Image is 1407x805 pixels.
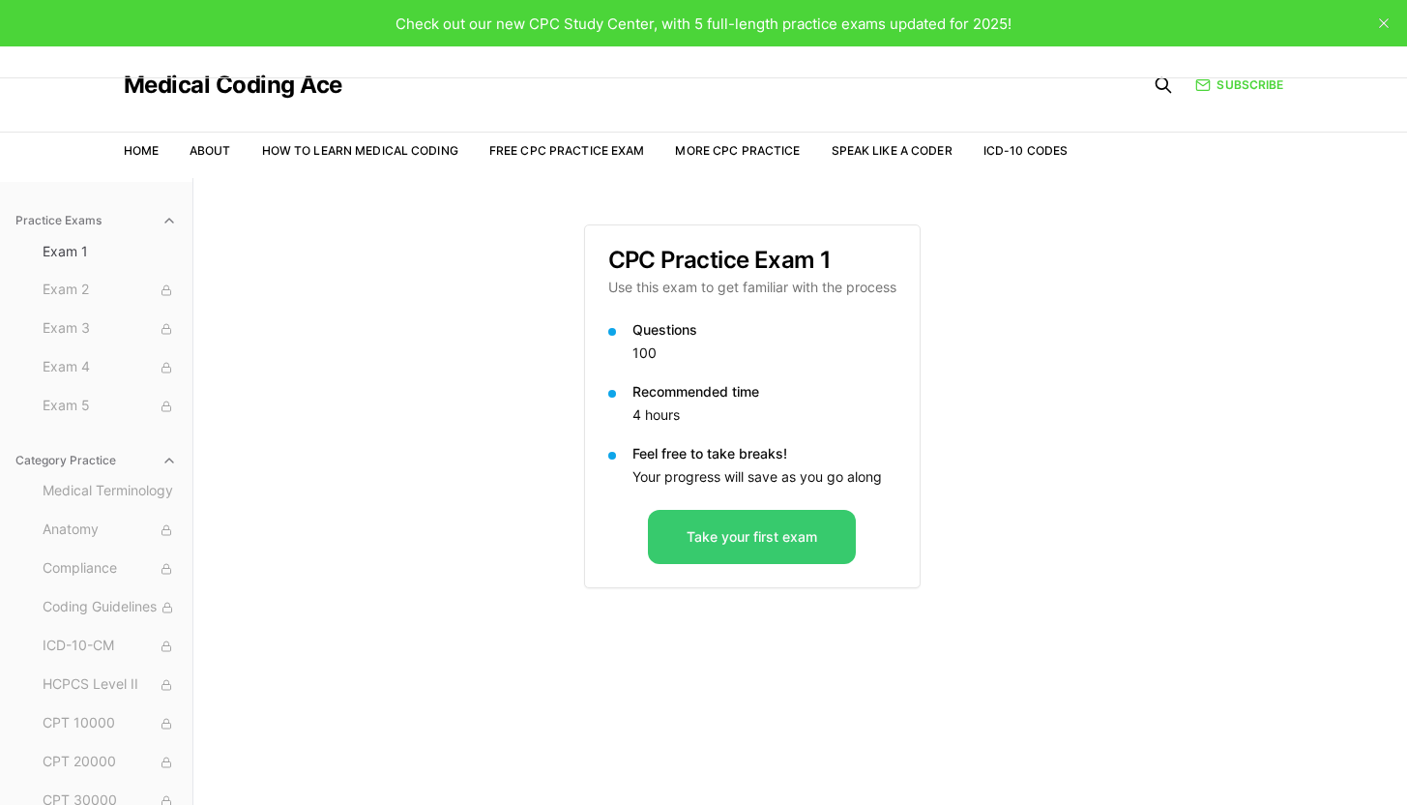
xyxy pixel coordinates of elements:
[35,236,185,267] button: Exam 1
[632,405,896,425] p: 4 hours
[43,357,177,378] span: Exam 4
[43,597,177,618] span: Coding Guidelines
[8,445,185,476] button: Category Practice
[489,143,645,158] a: Free CPC Practice Exam
[124,74,342,97] a: Medical Coding Ace
[632,343,896,363] p: 100
[43,713,177,734] span: CPT 10000
[396,15,1011,33] span: Check out our new CPC Study Center, with 5 full-length practice exams updated for 2025!
[43,396,177,417] span: Exam 5
[675,143,800,158] a: More CPC Practice
[43,520,177,541] span: Anatomy
[632,382,896,402] p: Recommended time
[832,143,953,158] a: Speak Like a Coder
[1195,76,1283,94] a: Subscribe
[35,670,185,701] button: HCPCS Level II
[35,476,185,507] button: Medical Terminology
[43,636,177,657] span: ICD-10-CM
[35,352,185,383] button: Exam 4
[35,275,185,306] button: Exam 2
[608,249,896,272] h3: CPC Practice Exam 1
[43,558,177,580] span: Compliance
[35,515,185,546] button: Anatomy
[124,143,159,158] a: Home
[35,592,185,623] button: Coding Guidelines
[43,318,177,340] span: Exam 3
[262,143,458,158] a: How to Learn Medical Coding
[632,467,896,487] p: Your progress will save as you go along
[35,553,185,584] button: Compliance
[8,205,185,236] button: Practice Exams
[632,320,896,340] p: Questions
[43,280,177,301] span: Exam 2
[608,278,896,297] p: Use this exam to get familiar with the process
[35,708,185,739] button: CPT 10000
[632,444,896,463] p: Feel free to take breaks!
[43,674,177,696] span: HCPCS Level II
[35,747,185,778] button: CPT 20000
[43,242,177,261] span: Exam 1
[35,631,185,662] button: ICD-10-CM
[35,391,185,422] button: Exam 5
[983,143,1068,158] a: ICD-10 Codes
[190,143,231,158] a: About
[43,481,177,502] span: Medical Terminology
[43,752,177,773] span: CPT 20000
[35,313,185,344] button: Exam 3
[648,510,856,564] button: Take your first exam
[1368,8,1399,39] button: close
